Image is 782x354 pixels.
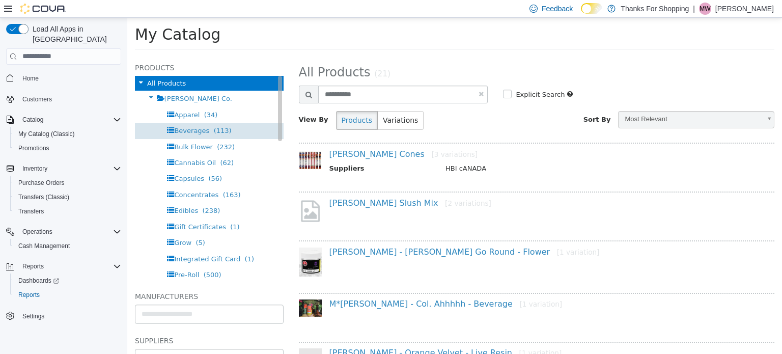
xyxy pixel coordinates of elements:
button: Home [2,71,125,86]
span: My Catalog [8,8,93,25]
img: 150 [172,132,194,152]
span: Grow [47,221,64,229]
span: (1) [103,205,112,213]
h5: Suppliers [8,317,156,329]
span: Concentrates [47,173,91,181]
h5: Manufacturers [8,273,156,285]
span: Home [18,72,121,85]
img: Cova [20,4,66,14]
a: My Catalog (Classic) [14,128,79,140]
span: Settings [18,309,121,322]
span: Beverages [47,109,82,117]
button: Products [209,93,250,112]
span: Catalog [22,116,43,124]
span: Cash Management [14,240,121,252]
span: My Catalog (Classic) [14,128,121,140]
span: Capsules [47,157,77,165]
a: [PERSON_NAME] - [PERSON_NAME] Go Round - Flower[1 variation] [202,229,472,239]
span: (1) [118,237,127,245]
small: [1 variation] [392,282,435,290]
span: Dashboards [18,277,59,285]
p: | [693,3,695,15]
a: [PERSON_NAME] Cones[3 variations] [202,131,351,141]
a: [PERSON_NAME] - Orange Velvet - Live Resin[1 variation] [202,330,435,340]
a: Dashboards [10,274,125,288]
span: Transfers (Classic) [14,191,121,203]
a: Cash Management [14,240,74,252]
span: Customers [18,93,121,105]
span: View By [172,98,201,105]
img: 150 [172,331,194,351]
a: Dashboards [14,275,63,287]
small: [3 variations] [304,132,350,141]
span: Feedback [542,4,573,14]
button: Transfers [10,204,125,219]
a: Reports [14,289,44,301]
span: Purchase Orders [14,177,121,189]
span: Promotions [14,142,121,154]
span: Purchase Orders [18,179,65,187]
span: Catalog [18,114,121,126]
span: [PERSON_NAME] Co. [37,77,105,85]
span: Operations [18,226,121,238]
span: Gift Certificates [47,205,99,213]
h5: Products [8,44,156,56]
a: M*[PERSON_NAME] - Col. Ahhhhh - Beverage[1 variation] [202,281,435,291]
span: My Catalog (Classic) [18,130,75,138]
a: Customers [18,93,56,105]
a: Purchase Orders [14,177,69,189]
button: Variations [250,93,296,112]
span: Inventory [18,162,121,175]
button: Settings [2,308,125,323]
button: Reports [18,260,48,273]
td: HBI cANADA [311,146,637,158]
span: (113) [87,109,104,117]
button: Cash Management [10,239,125,253]
span: Reports [22,262,44,270]
nav: Complex example [6,67,121,350]
a: Transfers [14,205,48,217]
span: Edibles [47,189,71,197]
span: Promotions [18,144,49,152]
span: Apparel [47,93,72,101]
span: (232) [90,125,107,133]
button: Inventory [2,161,125,176]
a: Home [18,72,43,85]
span: (238) [75,189,93,197]
button: My Catalog (Classic) [10,127,125,141]
button: Catalog [2,113,125,127]
span: Integrated Gift Card [47,237,113,245]
input: Dark Mode [581,3,602,14]
a: Transfers (Classic) [14,191,73,203]
span: Reports [18,291,40,299]
button: Operations [2,225,125,239]
span: Bulk Flower [47,125,85,133]
button: Transfers (Classic) [10,190,125,204]
img: 150 [172,282,194,299]
button: Purchase Orders [10,176,125,190]
a: [PERSON_NAME] Slush Mix[2 variations] [202,180,364,190]
button: Inventory [18,162,51,175]
span: Dashboards [14,275,121,287]
button: Customers [2,92,125,106]
span: Inventory [22,165,47,173]
span: Load All Apps in [GEOGRAPHIC_DATA] [29,24,121,44]
img: 150 [172,230,194,259]
span: (163) [96,173,114,181]
small: [2 variations] [318,181,364,189]
span: (5) [68,221,77,229]
span: Reports [14,289,121,301]
button: Promotions [10,141,125,155]
span: Transfers (Classic) [18,193,69,201]
span: (56) [81,157,95,165]
span: (500) [76,253,94,261]
a: Settings [18,310,48,322]
th: Suppliers [202,146,311,158]
small: (21) [247,51,263,61]
span: All Products [172,47,243,62]
button: Reports [10,288,125,302]
small: [1 variation] [430,230,472,238]
label: Explicit Search [386,72,437,82]
img: missing-image.png [172,181,194,206]
span: Cannabis Oil [47,141,89,149]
